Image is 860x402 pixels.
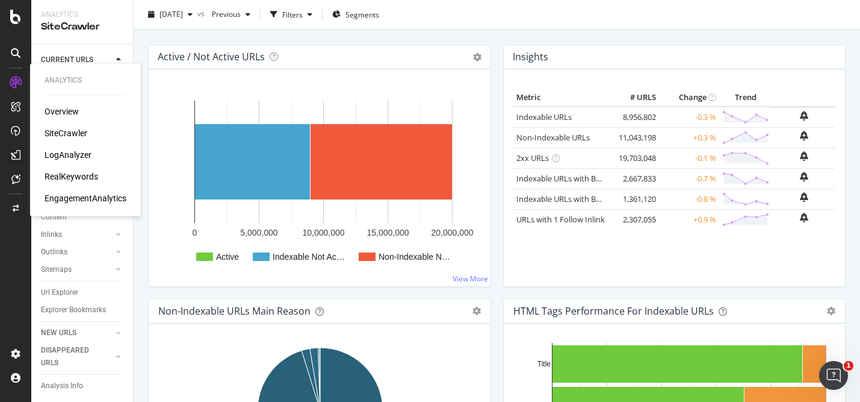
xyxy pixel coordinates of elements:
a: Sitemaps [41,263,113,276]
div: Content [41,211,67,224]
a: Inlinks [41,228,113,241]
text: 20,000,000 [431,228,473,237]
button: Filters [265,5,317,24]
a: Url Explorer [41,286,125,299]
text: 10,000,000 [302,228,344,237]
td: +0.9 % [659,209,719,230]
iframe: Intercom live chat [819,361,848,390]
div: bell-plus [800,131,808,140]
div: Filters [282,9,303,19]
a: Non-Indexable URLs [516,132,590,143]
a: EngagementAnalytics [45,192,126,204]
text: Indexable Not Ac… [273,252,345,262]
div: Inlinks [41,228,62,241]
i: Options [473,53,481,61]
a: Indexable URLs [516,111,572,122]
div: Analysis Info [41,380,83,392]
td: 8,956,802 [611,107,659,128]
div: Non-Indexable URLs Main Reason [158,305,311,317]
a: SiteCrawler [45,127,87,139]
div: Explorer Bookmarks [41,304,106,316]
a: NEW URLS [41,327,113,339]
div: Analytics [45,75,126,86]
span: 1 [844,361,853,371]
div: bell-plus [800,213,808,222]
div: bell-plus [800,151,808,161]
a: Analysis Info [41,380,125,392]
h4: Insights [513,49,548,65]
td: -0.7 % [659,168,719,189]
th: Change [659,89,719,107]
text: Title [537,360,551,368]
a: CURRENT URLS [41,54,113,66]
div: NEW URLS [41,327,76,339]
div: Sitemaps [41,263,72,276]
th: # URLS [611,89,659,107]
div: HTML Tags Performance for Indexable URLs [513,305,714,317]
span: vs [197,8,207,18]
div: Analytics [41,10,123,20]
span: Previous [207,9,241,19]
a: DISAPPEARED URLS [41,344,113,369]
div: bell-plus [800,111,808,121]
a: URLs with 1 Follow Inlink [516,214,605,225]
button: Segments [327,5,384,24]
a: LogAnalyzer [45,149,91,161]
td: 2,667,833 [611,168,659,189]
div: DISAPPEARED URLS [41,344,102,369]
a: Indexable URLs with Bad Description [516,193,648,204]
a: 2xx URLs [516,152,549,163]
div: bell-plus [800,172,808,181]
svg: A chart. [158,89,481,277]
div: gear [827,307,835,315]
a: Explorer Bookmarks [41,304,125,316]
button: Previous [207,5,255,24]
td: +0.3 % [659,127,719,148]
div: Outlinks [41,246,67,259]
div: gear [472,307,481,315]
span: Segments [345,9,379,19]
h4: Active / Not Active URLs [158,49,265,65]
td: -0.1 % [659,148,719,168]
div: bell-plus [800,192,808,202]
a: View More [453,274,488,284]
a: Overview [45,105,79,118]
td: 2,307,055 [611,209,659,230]
td: -0.3 % [659,107,719,128]
text: Active [216,252,239,262]
td: 19,703,048 [611,148,659,168]
td: 1,361,120 [611,189,659,209]
a: Indexable URLs with Bad H1 [516,173,617,184]
text: 5,000,000 [240,228,277,237]
td: -0.8 % [659,189,719,209]
th: Trend [719,89,772,107]
div: CURRENT URLS [41,54,93,66]
text: 0 [193,228,197,237]
td: 11,043,198 [611,127,659,148]
span: 2025 Aug. 31st [159,9,183,19]
button: [DATE] [143,5,197,24]
a: Outlinks [41,246,113,259]
div: Url Explorer [41,286,78,299]
th: Metric [513,89,611,107]
text: Non-Indexable N… [379,252,450,262]
div: SiteCrawler [41,20,123,34]
a: RealKeywords [45,171,98,183]
text: 15,000,000 [367,228,409,237]
a: Content [41,211,125,224]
